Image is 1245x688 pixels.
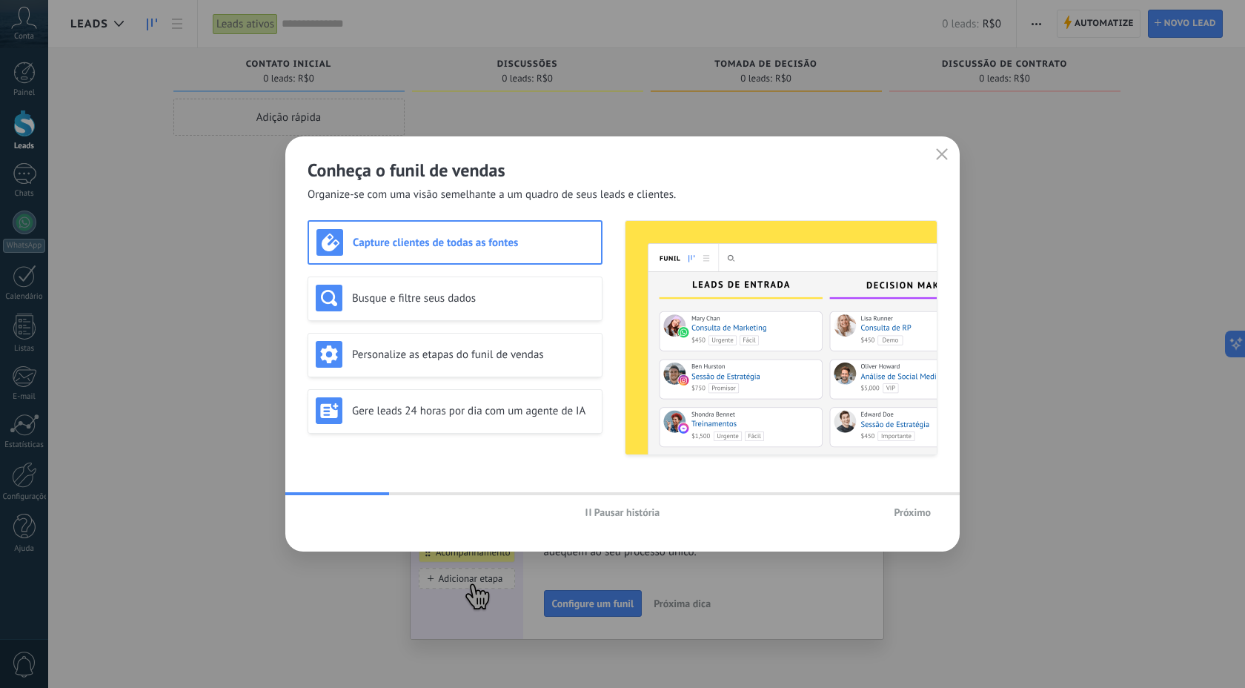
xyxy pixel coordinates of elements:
[352,348,594,362] h3: Personalize as etapas do funil de vendas
[594,507,660,517] span: Pausar história
[894,507,931,517] span: Próximo
[352,404,594,418] h3: Gere leads 24 horas por dia com um agente de IA
[308,188,676,202] span: Organize-se com uma visão semelhante a um quadro de seus leads e clientes.
[887,501,937,523] button: Próximo
[579,501,667,523] button: Pausar história
[308,159,937,182] h2: Conheça o funil de vendas
[352,291,594,305] h3: Busque e filtre seus dados
[353,236,594,250] h3: Capture clientes de todas as fontes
